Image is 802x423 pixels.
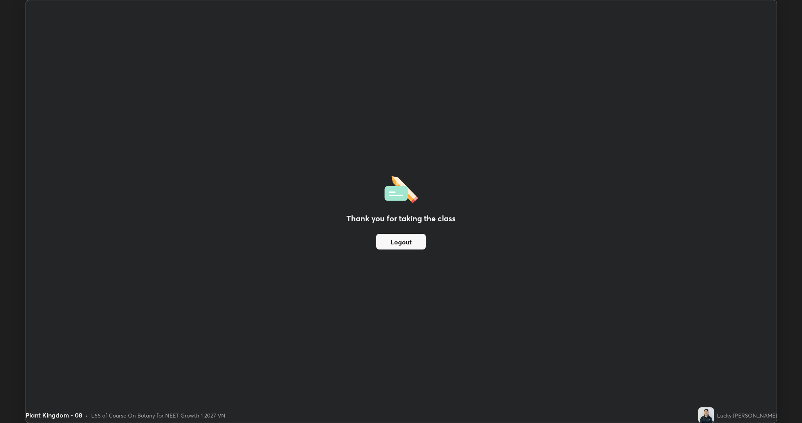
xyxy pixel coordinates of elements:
button: Logout [376,234,426,249]
h2: Thank you for taking the class [346,213,456,224]
div: • [85,411,88,419]
div: L66 of Course On Botany for NEET Growth 1 2027 VN [91,411,225,419]
img: ac32ed79869041e68d2c152ee794592b.jpg [698,407,714,423]
div: Lucky [PERSON_NAME] [717,411,777,419]
div: Plant Kingdom - 08 [25,410,82,420]
img: offlineFeedback.1438e8b3.svg [384,174,418,203]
